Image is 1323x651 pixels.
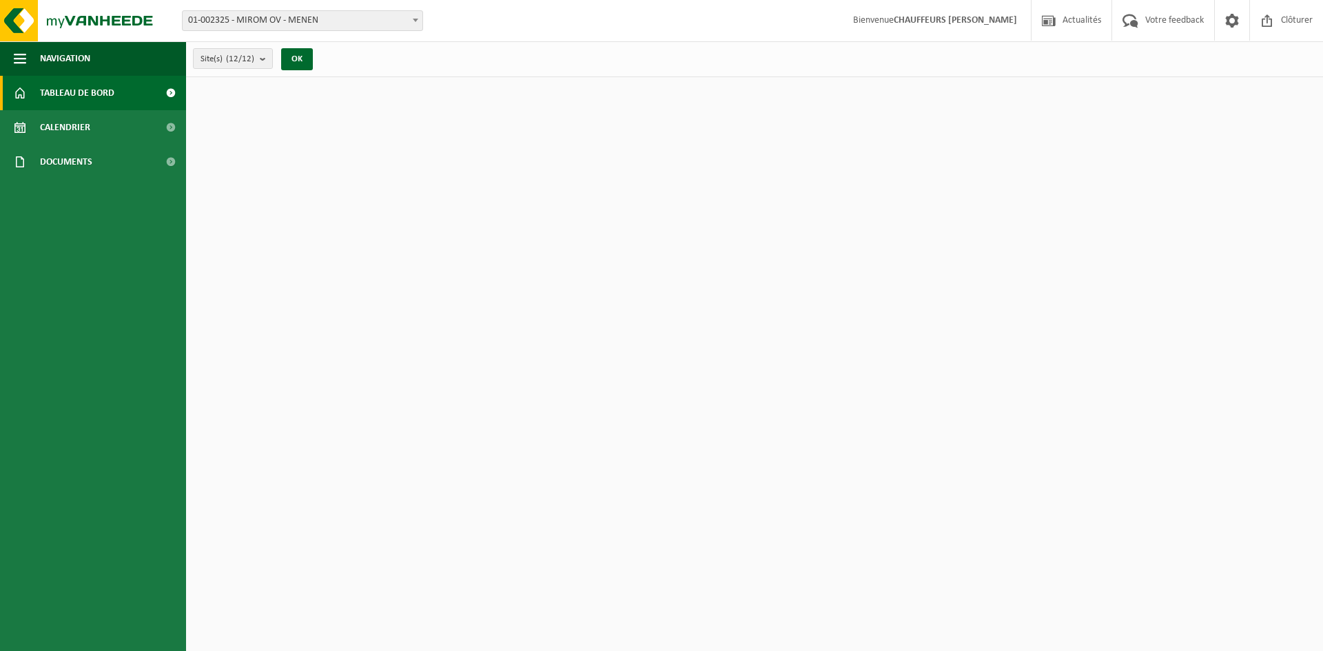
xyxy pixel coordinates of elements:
[894,15,1017,25] strong: CHAUFFEURS [PERSON_NAME]
[40,76,114,110] span: Tableau de bord
[183,11,422,30] span: 01-002325 - MIROM OV - MENEN
[193,48,273,69] button: Site(s)(12/12)
[40,145,92,179] span: Documents
[40,110,90,145] span: Calendrier
[40,41,90,76] span: Navigation
[182,10,423,31] span: 01-002325 - MIROM OV - MENEN
[201,49,254,70] span: Site(s)
[226,54,254,63] count: (12/12)
[281,48,313,70] button: OK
